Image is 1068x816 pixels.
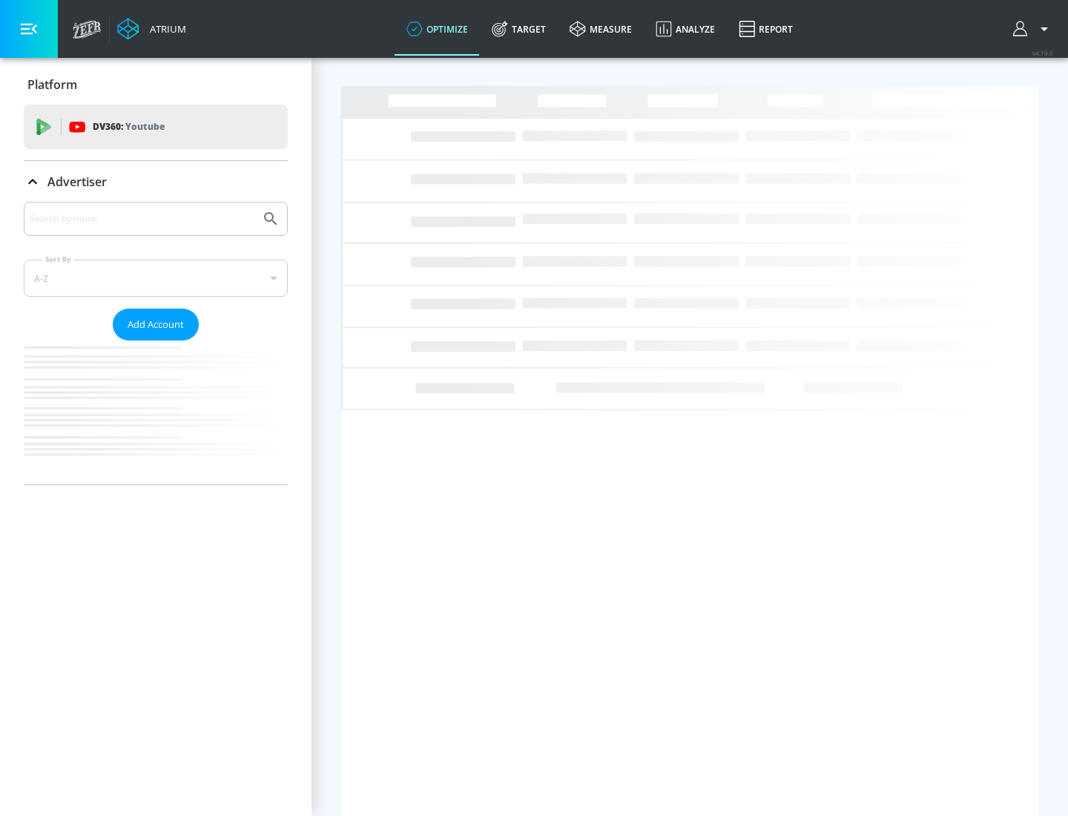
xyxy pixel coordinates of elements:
[24,64,288,105] div: Platform
[558,2,644,56] a: measure
[644,2,727,56] a: Analyze
[24,105,288,149] div: DV360: Youtube
[24,340,288,484] nav: list of Advertiser
[1032,49,1053,57] span: v 4.19.0
[480,2,558,56] a: Target
[27,76,77,93] p: Platform
[24,202,288,484] div: Advertiser
[125,119,165,134] p: Youtube
[24,260,288,297] div: A-Z
[42,254,74,264] label: Sort By
[117,18,186,40] a: Atrium
[128,316,184,333] span: Add Account
[47,174,107,190] p: Advertiser
[113,309,199,340] button: Add Account
[24,161,288,203] div: Advertiser
[144,22,186,36] div: Atrium
[727,2,805,56] a: Report
[30,209,254,228] input: Search by name
[395,2,480,56] a: optimize
[93,119,165,135] p: DV360:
